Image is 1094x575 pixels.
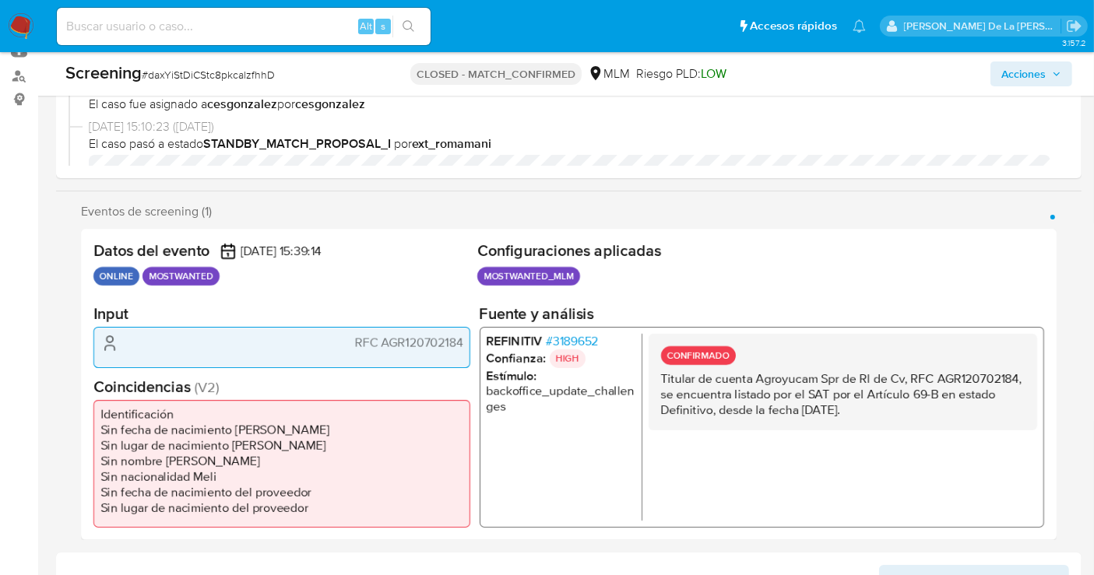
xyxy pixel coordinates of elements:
[65,60,142,85] b: Screening
[89,96,1063,113] span: El caso fue asignado a por
[750,18,837,34] span: Accesos rápidos
[701,65,726,82] span: LOW
[360,19,372,33] span: Alt
[1066,18,1082,34] a: Salir
[636,65,726,82] span: Riesgo PLD:
[853,19,866,33] a: Notificaciones
[392,16,424,37] button: search-icon
[295,95,365,113] b: cesgonzalez
[1062,37,1086,49] span: 3.157.2
[381,19,385,33] span: s
[57,16,431,37] input: Buscar usuario o caso...
[203,135,391,153] b: STANDBY_MATCH_PROPOSAL_I
[412,135,491,153] b: ext_romamani
[990,61,1072,86] button: Acciones
[588,65,630,82] div: MLM
[1001,61,1046,86] span: Acciones
[142,67,275,82] span: # daxYiStDiCStc8pkcalzfhhD
[410,63,582,85] p: CLOSED - MATCH_CONFIRMED
[89,118,1063,135] span: [DATE] 15:10:23 ([DATE])
[207,95,277,113] b: cesgonzalez
[89,135,1063,153] span: El caso pasó a estado por
[904,19,1061,33] p: javier.gutierrez@mercadolibre.com.mx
